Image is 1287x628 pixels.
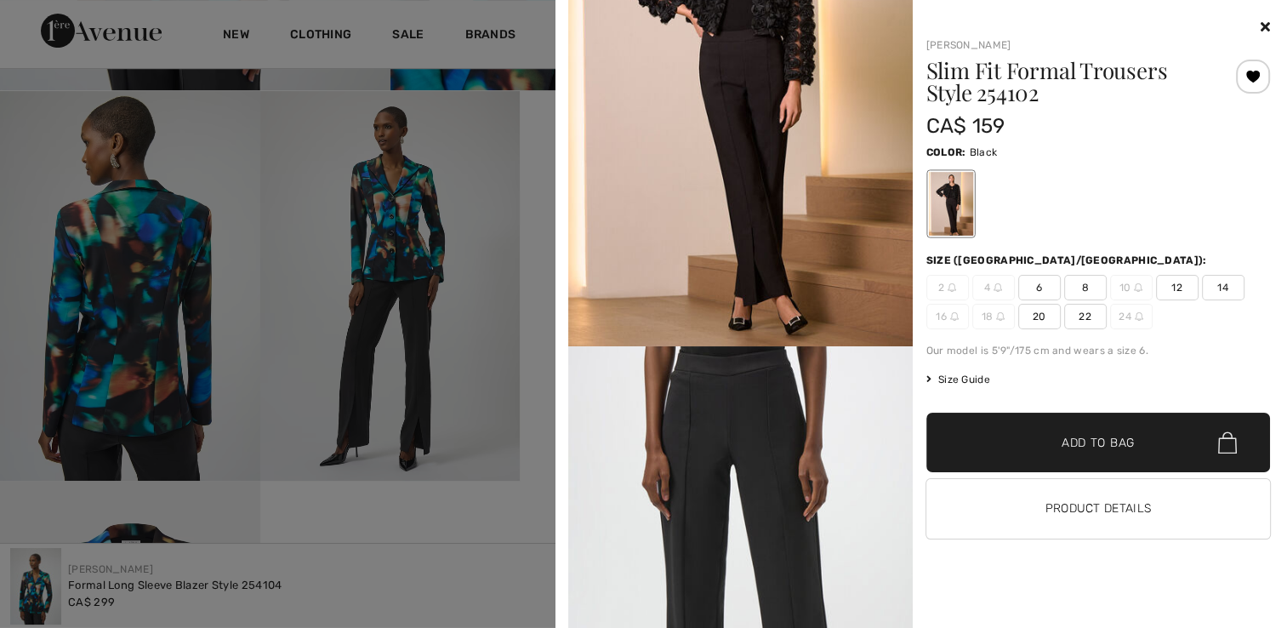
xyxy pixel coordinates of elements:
[926,253,1210,268] div: Size ([GEOGRAPHIC_DATA]/[GEOGRAPHIC_DATA]):
[972,275,1015,300] span: 4
[926,60,1213,104] h1: Slim Fit Formal Trousers Style 254102
[1202,275,1244,300] span: 14
[1110,275,1153,300] span: 10
[926,275,969,300] span: 2
[926,304,969,329] span: 16
[1064,275,1107,300] span: 8
[970,146,998,158] span: Black
[1135,312,1143,321] img: ring-m.svg
[972,304,1015,329] span: 18
[1018,304,1061,329] span: 20
[1134,283,1142,292] img: ring-m.svg
[926,146,966,158] span: Color:
[926,372,990,387] span: Size Guide
[926,114,1005,138] span: CA$ 159
[994,283,1002,292] img: ring-m.svg
[1064,304,1107,329] span: 22
[926,39,1011,51] a: [PERSON_NAME]
[928,172,972,236] div: Black
[1062,434,1135,452] span: Add to Bag
[1018,275,1061,300] span: 6
[38,12,73,27] span: Help
[950,312,959,321] img: ring-m.svg
[1156,275,1199,300] span: 12
[996,312,1005,321] img: ring-m.svg
[926,479,1271,539] button: Product Details
[926,343,1271,358] div: Our model is 5'9"/175 cm and wears a size 6.
[1218,431,1237,454] img: Bag.svg
[1110,304,1153,329] span: 24
[948,283,956,292] img: ring-m.svg
[926,413,1271,472] button: Add to Bag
